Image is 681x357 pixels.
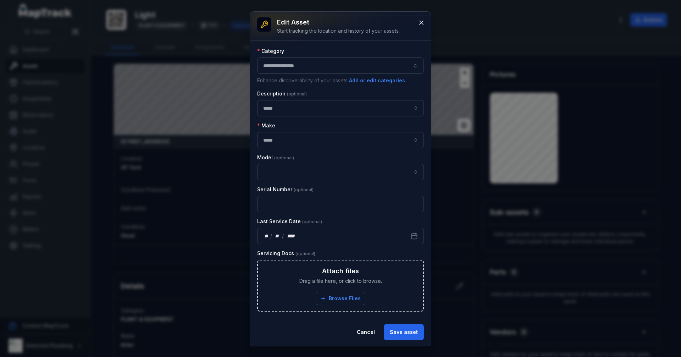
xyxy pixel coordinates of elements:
div: / [282,232,284,240]
label: Purchase Date [257,317,315,324]
input: asset-edit:description-label [257,100,424,116]
div: day, [263,232,270,240]
label: Model [257,154,294,161]
button: Calendar [405,228,424,244]
label: Serial Number [257,186,314,193]
div: Start tracking the location and history of your assets. [277,27,400,34]
label: Last Service Date [257,218,322,225]
label: Make [257,122,275,129]
h3: Edit asset [277,17,400,27]
label: Description [257,90,307,97]
button: Browse Files [316,292,365,305]
div: month, [273,232,282,240]
div: year, [284,232,298,240]
input: asset-edit:cf[09246113-4bcc-4687-b44f-db17154807e5]-label [257,132,424,148]
p: Enhance discoverability of your assets. [257,77,424,84]
input: asset-edit:cf[68832b05-6ea9-43b4-abb7-d68a6a59beaf]-label [257,164,424,180]
h3: Attach files [322,266,359,276]
span: Drag a file here, or click to browse. [299,278,382,285]
label: Category [257,48,284,55]
div: / [270,232,273,240]
label: Servicing Docs [257,250,315,257]
button: Cancel [351,324,381,340]
button: Save asset [384,324,424,340]
button: Add or edit categories [349,77,405,84]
